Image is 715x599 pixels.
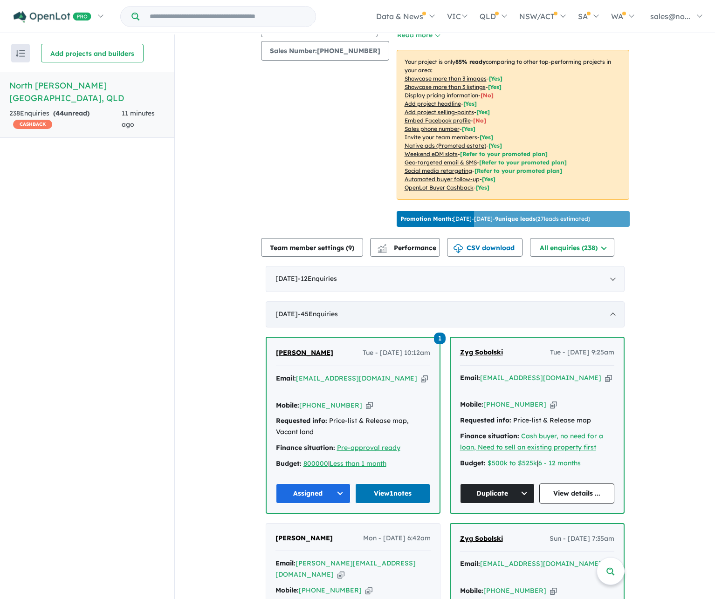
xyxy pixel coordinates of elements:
span: CASHBACK [13,120,52,129]
div: Price-list & Release map [460,415,614,426]
u: Embed Facebook profile [405,117,471,124]
span: - 12 Enquir ies [298,274,337,283]
button: Copy [605,373,612,383]
u: Display pricing information [405,92,478,99]
a: [EMAIL_ADDRESS][DOMAIN_NAME] [296,374,417,382]
span: [Yes] [488,142,502,149]
img: sort.svg [16,50,25,57]
button: Duplicate [460,483,535,504]
img: Openlot PRO Logo White [14,11,91,23]
a: Cash buyer, no need for a loan, Need to sell an existing property first [460,432,603,451]
strong: Finance situation: [276,443,335,452]
span: sales@no... [650,12,690,21]
a: Zyg Sobolski [460,347,503,358]
span: 44 [55,109,64,117]
button: Copy [337,570,344,579]
span: Tue - [DATE] 10:12am [363,347,430,359]
strong: ( unread) [53,109,89,117]
a: Zyg Sobolski [460,533,503,545]
u: Social media retargeting [405,167,472,174]
strong: Email: [460,559,480,568]
div: | [276,458,430,470]
a: [PHONE_NUMBER] [483,586,546,595]
a: 800000 [303,459,328,468]
button: Copy [550,400,557,409]
span: 11 minutes ago [122,109,155,129]
span: [ No ] [481,92,494,99]
div: [DATE] [266,266,625,292]
span: [ Yes ] [488,83,502,90]
a: Pre-approval ready [337,443,400,452]
strong: Budget: [276,459,302,468]
span: [PERSON_NAME] [275,534,333,542]
button: All enquiries (238) [530,238,614,257]
a: [PHONE_NUMBER] [483,400,546,408]
u: Showcase more than 3 listings [405,83,486,90]
span: [Refer to your promoted plan] [474,167,562,174]
button: Sales Number:[PHONE_NUMBER] [261,41,389,61]
div: Price-list & Release map, Vacant land [276,415,430,438]
strong: Mobile: [275,586,299,594]
span: [ Yes ] [489,75,502,82]
span: Tue - [DATE] 9:25am [550,347,614,358]
button: Copy [365,585,372,595]
div: | [460,458,614,469]
strong: Finance situation: [460,432,519,440]
span: [ Yes ] [462,125,475,132]
b: 9 unique leads [495,215,536,222]
h5: North [PERSON_NAME][GEOGRAPHIC_DATA] , QLD [9,79,165,104]
a: [PERSON_NAME] [276,347,333,359]
span: - 45 Enquir ies [298,310,338,318]
button: Copy [421,374,428,383]
a: [EMAIL_ADDRESS][DOMAIN_NAME] [480,559,601,568]
a: Less than 1 month [330,459,386,468]
strong: Mobile: [276,401,299,409]
button: Add projects and builders [41,44,144,62]
a: 1 [434,332,446,344]
a: [PERSON_NAME][EMAIL_ADDRESS][DOMAIN_NAME] [275,559,416,579]
a: View details ... [539,483,614,504]
strong: Mobile: [460,400,483,408]
u: Native ads (Promoted estate) [405,142,486,149]
strong: Mobile: [460,586,483,595]
span: [Yes] [482,176,495,183]
img: download icon [454,244,463,253]
img: bar-chart.svg [378,247,387,253]
a: [PHONE_NUMBER] [299,586,362,594]
button: Assigned [276,483,351,504]
a: 6 - 12 months [538,459,581,467]
span: 9 [348,244,352,252]
button: CSV download [447,238,522,257]
span: Performance [379,244,436,252]
a: View1notes [355,483,430,504]
span: [Refer to your promoted plan] [460,150,548,157]
b: Promotion Month: [400,215,453,222]
button: Copy [550,586,557,596]
strong: Requested info: [276,416,327,425]
p: [DATE] - [DATE] - ( 27 leads estimated) [400,215,590,223]
u: Add project headline [405,100,461,107]
u: Automated buyer follow-up [405,176,480,183]
div: [DATE] [266,301,625,327]
span: Mon - [DATE] 6:42am [363,533,431,544]
strong: Email: [276,374,296,382]
span: Zyg Sobolski [460,348,503,356]
u: Sales phone number [405,125,460,132]
input: Try estate name, suburb, builder or developer [141,7,314,27]
span: Zyg Sobolski [460,534,503,543]
span: Sun - [DATE] 7:35am [550,533,614,545]
u: Invite your team members [405,134,477,141]
span: [Yes] [476,184,489,191]
span: [ Yes ] [480,134,493,141]
span: [PERSON_NAME] [276,348,333,357]
a: $500k to $525k [488,459,537,467]
strong: Budget: [460,459,486,467]
u: Add project selling-points [405,109,474,116]
span: 1 [434,333,446,344]
img: line-chart.svg [378,244,386,249]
